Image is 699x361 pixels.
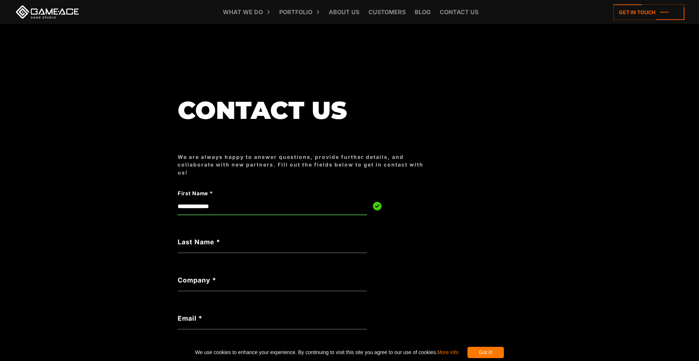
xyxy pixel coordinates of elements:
[178,189,329,197] label: First Name *
[178,237,367,247] label: Last Name *
[178,97,433,124] h1: Contact us
[195,347,458,358] span: We use cookies to enhance your experience. By continuing to visit this site you agree to our use ...
[613,4,684,20] a: Get in touch
[178,275,367,285] label: Company *
[467,347,504,358] div: Got it!
[437,349,458,355] a: More info
[178,313,367,323] label: Email *
[178,153,433,176] div: We are always happy to answer questions, provide further details, and collaborate with new partne...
